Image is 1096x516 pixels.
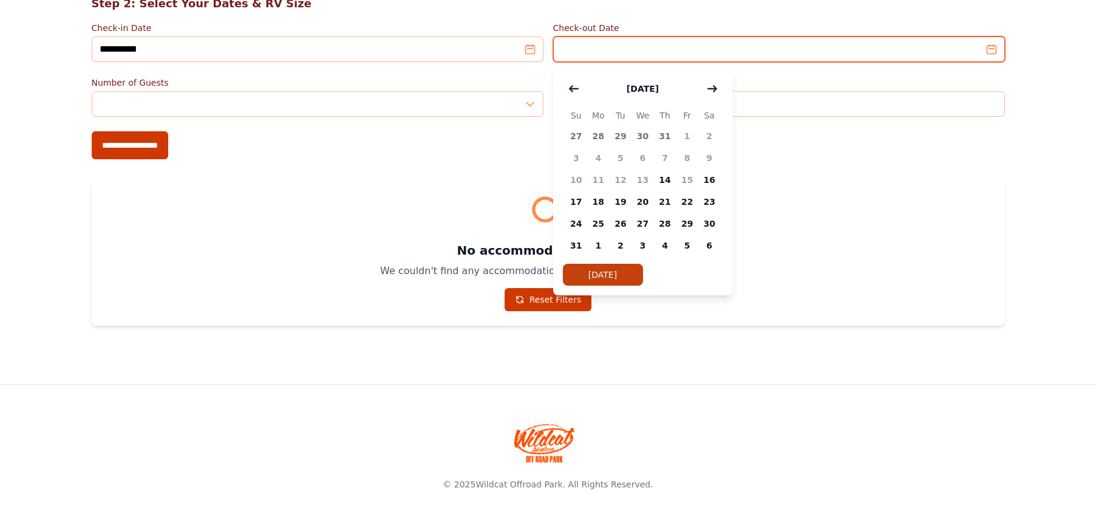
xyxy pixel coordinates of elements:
span: Sa [698,108,721,123]
span: 19 [610,191,632,213]
span: © 2025 . All Rights Reserved. [443,480,653,489]
label: RV Pad Length (feet) [553,77,1005,89]
span: 18 [587,191,610,213]
span: 12 [610,169,632,191]
span: 11 [587,169,610,191]
a: Wildcat Offroad Park [475,480,562,489]
span: 5 [610,147,632,169]
span: 9 [698,147,721,169]
span: 31 [654,125,676,147]
span: 20 [631,191,654,213]
span: 21 [654,191,676,213]
span: 28 [654,213,676,235]
span: 8 [676,147,698,169]
span: 4 [654,235,676,256]
span: 24 [565,213,588,235]
span: 2 [698,125,721,147]
h3: No accommodations found [106,242,990,259]
span: 15 [676,169,698,191]
span: 6 [698,235,721,256]
img: Wildcat Offroad park [514,424,575,463]
span: 22 [676,191,698,213]
span: 3 [565,147,588,169]
span: 4 [587,147,610,169]
span: 30 [631,125,654,147]
span: 28 [587,125,610,147]
span: 10 [565,169,588,191]
span: 7 [654,147,676,169]
span: 13 [631,169,654,191]
label: Check-in Date [92,22,543,34]
span: 3 [631,235,654,256]
span: 1 [587,235,610,256]
span: 14 [654,169,676,191]
span: 2 [610,235,632,256]
button: [DATE] [614,77,671,101]
span: 29 [610,125,632,147]
span: 6 [631,147,654,169]
span: 16 [698,169,721,191]
button: [DATE] [563,264,643,286]
span: 1 [676,125,698,147]
span: 27 [565,125,588,147]
span: 17 [565,191,588,213]
span: Tu [610,108,632,123]
label: Check-out Date [553,22,1005,34]
a: Reset Filters [505,288,592,311]
span: 29 [676,213,698,235]
span: Th [654,108,676,123]
span: 26 [610,213,632,235]
span: Mo [587,108,610,123]
span: Fr [676,108,698,123]
span: 23 [698,191,721,213]
span: 25 [587,213,610,235]
span: 30 [698,213,721,235]
span: Su [565,108,588,123]
p: We couldn't find any accommodations matching your search criteria. [106,264,990,278]
span: 5 [676,235,698,256]
span: 31 [565,235,588,256]
span: 27 [631,213,654,235]
label: Number of Guests [92,77,543,89]
span: We [631,108,654,123]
